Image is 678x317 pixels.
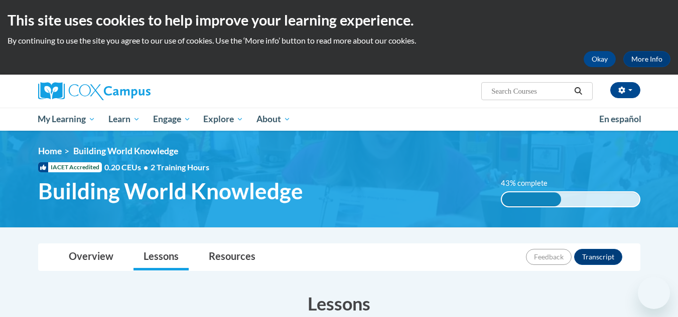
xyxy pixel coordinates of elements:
[38,178,303,204] span: Building World Knowledge
[197,108,250,131] a: Explore
[38,162,102,172] span: IACET Accredited
[144,162,148,172] span: •
[147,108,197,131] a: Engage
[38,82,151,100] img: Cox Campus
[584,51,616,67] button: Okay
[571,85,586,97] button: Search
[501,178,559,189] label: 43% complete
[203,113,243,125] span: Explore
[256,113,291,125] span: About
[59,244,123,270] a: Overview
[593,109,648,130] a: En español
[38,113,95,125] span: My Learning
[32,108,102,131] a: My Learning
[623,51,670,67] a: More Info
[133,244,189,270] a: Lessons
[38,291,640,316] h3: Lessons
[502,192,561,206] div: 43% complete
[250,108,297,131] a: About
[38,82,229,100] a: Cox Campus
[638,277,670,309] iframe: Button to launch messaging window
[153,113,191,125] span: Engage
[526,249,572,265] button: Feedback
[38,146,62,156] a: Home
[108,113,140,125] span: Learn
[8,10,670,30] h2: This site uses cookies to help improve your learning experience.
[151,162,209,172] span: 2 Training Hours
[490,85,571,97] input: Search Courses
[23,108,655,131] div: Main menu
[8,35,670,46] p: By continuing to use the site you agree to our use of cookies. Use the ‘More info’ button to read...
[104,162,151,173] span: 0.20 CEUs
[610,82,640,98] button: Account Settings
[73,146,178,156] span: Building World Knowledge
[102,108,147,131] a: Learn
[599,114,641,124] span: En español
[199,244,265,270] a: Resources
[574,249,622,265] button: Transcript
